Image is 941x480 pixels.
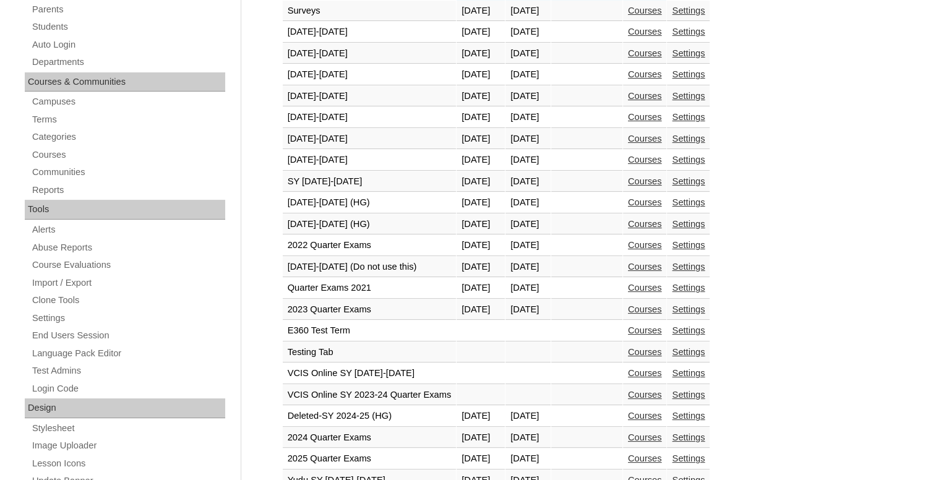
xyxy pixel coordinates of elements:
a: Settings [672,69,705,79]
a: Courses [628,112,662,122]
a: Course Evaluations [31,257,225,273]
td: [DATE] [505,257,551,278]
a: Abuse Reports [31,240,225,255]
a: Settings [672,197,705,207]
div: Design [25,398,225,418]
a: Settings [672,27,705,36]
td: [DATE] [457,1,505,22]
td: [DATE] [457,192,505,213]
a: Courses [628,27,662,36]
a: Terms [31,112,225,127]
a: Courses [31,147,225,163]
a: Settings [672,134,705,144]
td: [DATE] [457,86,505,107]
td: [DATE] [505,86,551,107]
td: [DATE] [505,129,551,150]
a: Courses [628,368,662,378]
a: Lesson Icons [31,456,225,471]
a: Courses [628,176,662,186]
a: Import / Export [31,275,225,291]
td: [DATE] [457,299,505,320]
a: Settings [672,112,705,122]
a: Auto Login [31,37,225,53]
td: [DATE] [457,427,505,448]
td: [DATE] [505,22,551,43]
a: Courses [628,432,662,442]
div: Tools [25,200,225,220]
td: [DATE]-[DATE] (HG) [283,214,457,235]
td: [DATE] [505,171,551,192]
td: [DATE] [457,257,505,278]
a: Courses [628,6,662,15]
td: VCIS Online SY [DATE]-[DATE] [283,363,457,384]
a: Reports [31,182,225,198]
a: Test Admins [31,363,225,379]
a: Courses [628,48,662,58]
td: [DATE] [457,406,505,427]
a: Courses [628,69,662,79]
td: SY [DATE]-[DATE] [283,171,457,192]
td: [DATE]-[DATE] [283,64,457,85]
td: [DATE]-[DATE] [283,86,457,107]
td: [DATE]-[DATE] [283,107,457,128]
a: Language Pack Editor [31,346,225,361]
a: Courses [628,91,662,101]
a: Stylesheet [31,421,225,436]
td: [DATE] [457,278,505,299]
a: Settings [672,6,705,15]
a: Courses [628,283,662,293]
a: Courses [628,134,662,144]
div: Courses & Communities [25,72,225,92]
td: [DATE] [457,235,505,256]
a: Courses [628,453,662,463]
a: Courses [628,219,662,229]
a: Settings [672,347,705,357]
td: [DATE] [505,192,551,213]
a: Departments [31,54,225,70]
a: Settings [672,262,705,272]
td: [DATE] [505,107,551,128]
a: Settings [31,311,225,326]
a: Students [31,19,225,35]
td: Testing Tab [283,342,457,363]
td: [DATE] [457,107,505,128]
a: Settings [672,325,705,335]
a: Settings [672,48,705,58]
td: [DATE] [505,150,551,171]
td: [DATE] [457,64,505,85]
td: [DATE]-[DATE] [283,129,457,150]
a: Settings [672,453,705,463]
a: Settings [672,432,705,442]
td: 2023 Quarter Exams [283,299,457,320]
a: Courses [628,347,662,357]
a: Campuses [31,94,225,109]
a: Settings [672,176,705,186]
td: [DATE] [457,43,505,64]
td: E360 Test Term [283,320,457,341]
a: Courses [628,262,662,272]
a: Communities [31,165,225,180]
td: [DATE] [505,1,551,22]
td: [DATE] [505,214,551,235]
td: 2025 Quarter Exams [283,448,457,469]
a: Courses [628,240,662,250]
td: [DATE]-[DATE] [283,43,457,64]
td: 2022 Quarter Exams [283,235,457,256]
a: Settings [672,240,705,250]
td: [DATE] [457,129,505,150]
a: Clone Tools [31,293,225,308]
td: [DATE] [457,448,505,469]
a: Parents [31,2,225,17]
a: Categories [31,129,225,145]
td: VCIS Online SY 2023-24 Quarter Exams [283,385,457,406]
td: [DATE] [505,43,551,64]
a: Settings [672,155,705,165]
td: [DATE] [457,150,505,171]
td: [DATE] [457,214,505,235]
a: Alerts [31,222,225,238]
td: [DATE]-[DATE] (HG) [283,192,457,213]
td: [DATE] [505,64,551,85]
a: Courses [628,197,662,207]
td: Deleted-SY 2024-25 (HG) [283,406,457,427]
a: Login Code [31,381,225,396]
